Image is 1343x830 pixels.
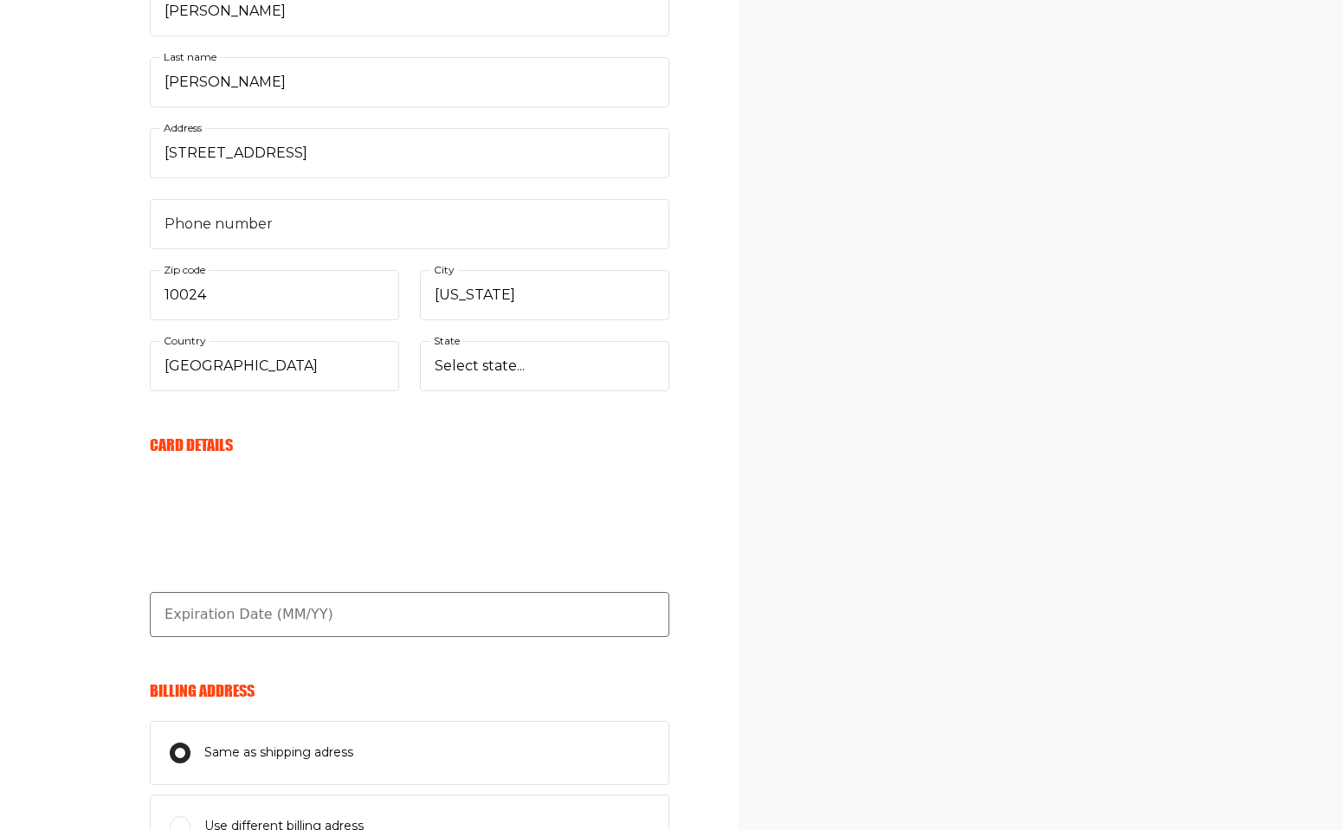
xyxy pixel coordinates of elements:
select: Country [150,341,399,391]
input: Address [150,128,669,178]
select: State [420,341,669,391]
label: Address [160,119,205,138]
span: Same as shipping adress [204,743,353,763]
label: Country [160,331,210,351]
label: City [430,261,458,280]
h6: Card Details [150,435,669,454]
iframe: cvv [150,533,669,663]
iframe: card [150,474,669,604]
label: State [430,331,463,351]
input: Last name [150,57,669,107]
input: Please enter a valid expiration date in the format MM/YY [150,592,669,637]
input: City [420,270,669,320]
input: Phone number [150,199,669,249]
input: Zip code [150,270,399,320]
h6: Billing Address [150,681,669,700]
label: Zip code [160,261,209,280]
input: Same as shipping adress [170,743,190,763]
label: Last name [160,48,220,67]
